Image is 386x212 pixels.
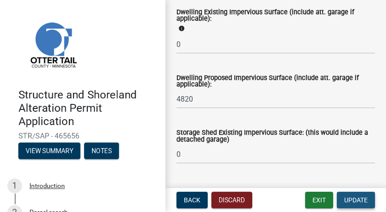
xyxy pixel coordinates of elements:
[176,75,375,88] label: Dwelling Proposed Impervious Surface (include att. garage if applicable):
[18,132,147,140] span: STR/SAP - 465656
[211,192,252,208] button: Discard
[305,192,333,208] button: Exit
[178,25,185,32] i: info
[176,192,208,208] button: Back
[344,196,368,204] span: Update
[18,143,80,159] button: View Summary
[29,183,65,189] div: Introduction
[176,130,375,143] label: Storage Shed Existing Impervious Surface: (this would include a detached garage)
[84,143,119,159] button: Notes
[18,148,80,155] wm-modal-confirm: Summary
[84,148,119,155] wm-modal-confirm: Notes
[184,196,200,204] span: Back
[18,88,158,128] h4: Structure and Shoreland Alteration Permit Application
[7,178,22,193] div: 1
[176,9,375,23] label: Dwelling Existing Impervious Surface (include att. garage if applicable):
[337,192,375,208] button: Update
[18,10,87,79] img: Otter Tail County, Minnesota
